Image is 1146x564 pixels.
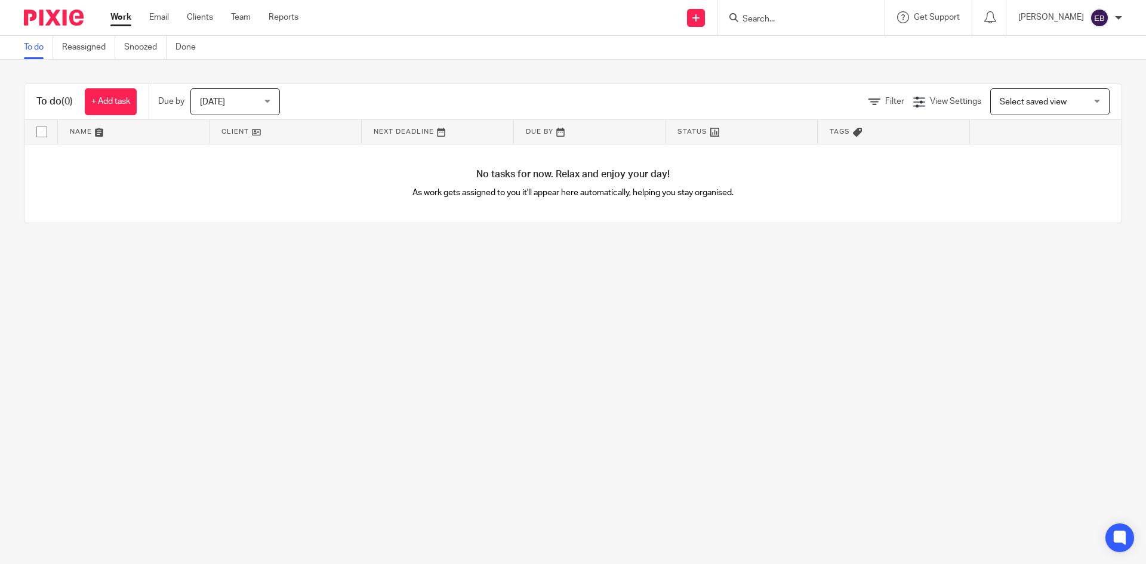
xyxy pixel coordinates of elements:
[158,95,184,107] p: Due by
[1018,11,1084,23] p: [PERSON_NAME]
[85,88,137,115] a: + Add task
[299,187,848,199] p: As work gets assigned to you it'll appear here automatically, helping you stay organised.
[914,13,960,21] span: Get Support
[200,98,225,106] span: [DATE]
[24,168,1122,181] h4: No tasks for now. Relax and enjoy your day!
[741,14,849,25] input: Search
[149,11,169,23] a: Email
[830,128,850,135] span: Tags
[885,97,904,106] span: Filter
[124,36,167,59] a: Snoozed
[24,36,53,59] a: To do
[1000,98,1067,106] span: Select saved view
[61,97,73,106] span: (0)
[930,97,981,106] span: View Settings
[110,11,131,23] a: Work
[269,11,298,23] a: Reports
[187,11,213,23] a: Clients
[62,36,115,59] a: Reassigned
[1090,8,1109,27] img: svg%3E
[36,95,73,108] h1: To do
[231,11,251,23] a: Team
[24,10,84,26] img: Pixie
[175,36,205,59] a: Done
